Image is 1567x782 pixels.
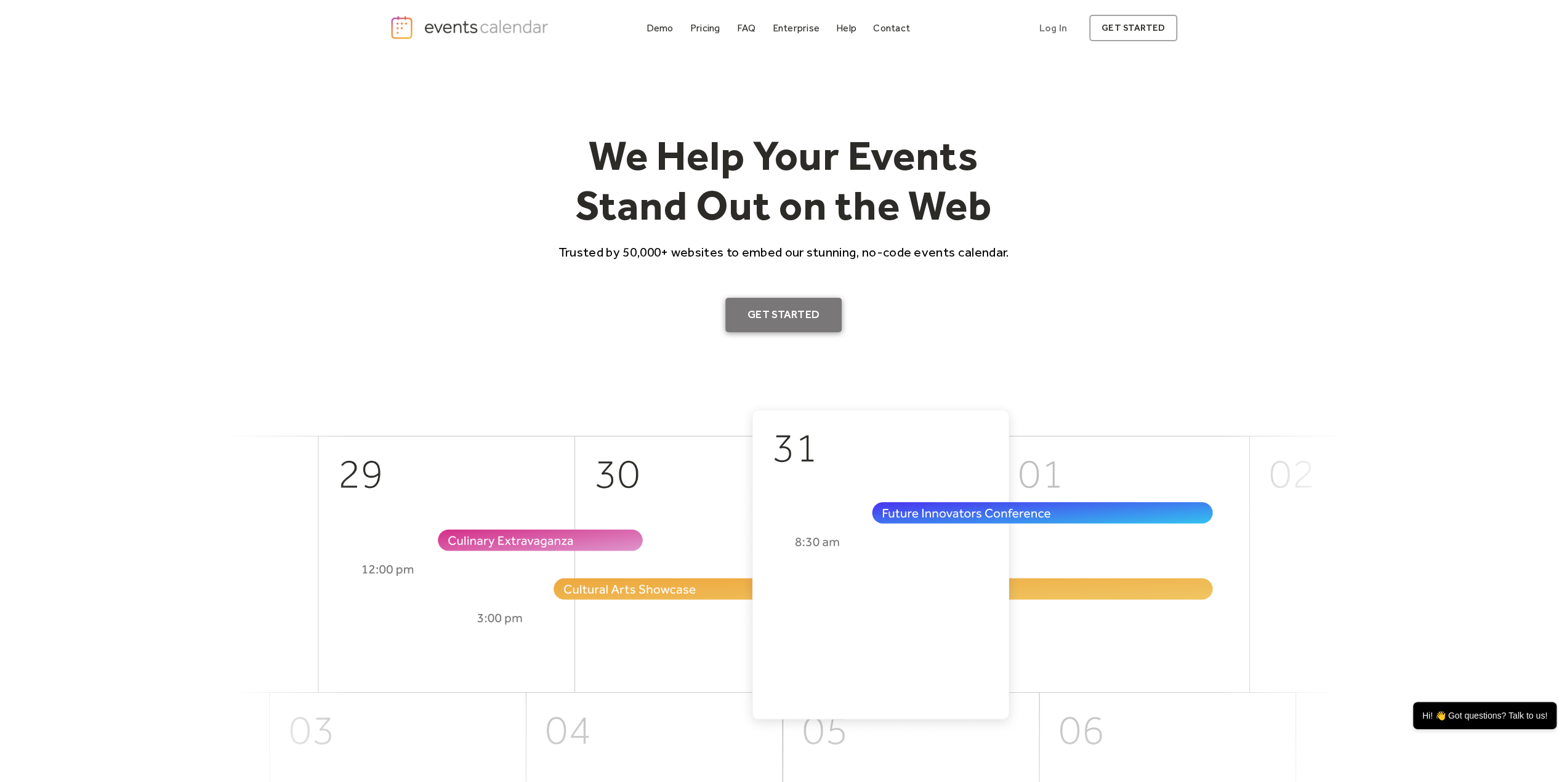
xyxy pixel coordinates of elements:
[1089,15,1177,41] a: get started
[873,25,910,31] div: Contact
[390,15,552,40] a: home
[647,25,674,31] div: Demo
[547,243,1020,261] p: Trusted by 50,000+ websites to embed our stunning, no-code events calendar.
[732,20,761,36] a: FAQ
[836,25,856,31] div: Help
[547,130,1020,231] h1: We Help Your Events Stand Out on the Web
[725,298,842,332] a: Get Started
[772,25,819,31] div: Enterprise
[685,20,725,36] a: Pricing
[1027,15,1079,41] a: Log In
[868,20,915,36] a: Contact
[767,20,824,36] a: Enterprise
[642,20,679,36] a: Demo
[690,25,720,31] div: Pricing
[831,20,861,36] a: Help
[737,25,756,31] div: FAQ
